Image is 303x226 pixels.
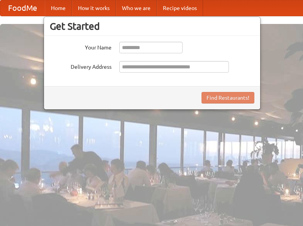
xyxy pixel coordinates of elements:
[45,0,72,16] a: Home
[157,0,203,16] a: Recipe videos
[50,61,112,71] label: Delivery Address
[116,0,157,16] a: Who we are
[0,0,45,16] a: FoodMe
[50,20,254,32] h3: Get Started
[50,42,112,51] label: Your Name
[72,0,116,16] a: How it works
[201,92,254,104] button: Find Restaurants!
